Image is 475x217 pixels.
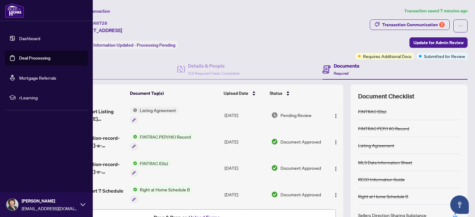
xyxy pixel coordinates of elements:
[413,38,464,48] span: Update for Admin Review
[333,114,338,119] img: Logo
[131,160,170,177] button: Status IconFINTRAC ID(s)
[382,20,445,30] div: Transaction Communication
[222,181,269,208] td: [DATE]
[358,92,414,101] span: Document Checklist
[331,163,341,173] button: Logo
[280,191,321,198] span: Document Approved
[280,165,321,171] span: Document Approved
[424,53,465,60] span: Submitted for Review
[131,107,137,114] img: Status Icon
[93,42,175,48] span: Information Updated - Processing Pending
[334,71,349,76] span: Required
[188,71,239,76] span: 3/3 Required Fields Completed
[77,27,122,34] span: [STREET_ADDRESS]
[137,107,178,114] span: Listing Agreement
[333,166,338,171] img: Logo
[409,37,468,48] button: Update for Admin Review
[131,107,178,123] button: Status IconListing Agreement
[358,176,405,183] div: RECO Information Guide
[370,19,450,30] button: Transaction Communication2
[358,193,408,200] div: Right at Home Schedule B
[131,133,193,150] button: Status IconFINTRAC PEP/HIO Record
[137,133,193,140] span: FINTRAC PEP/HIO Record
[224,90,248,97] span: Upload Date
[450,195,469,214] button: Open asap
[331,110,341,120] button: Logo
[5,3,24,18] img: logo
[93,20,107,26] span: 48728
[270,90,282,97] span: Status
[280,112,311,119] span: Pending Review
[334,62,359,69] h4: Documents
[131,186,137,193] img: Status Icon
[222,102,269,128] td: [DATE]
[271,191,278,198] img: Document Status
[131,133,137,140] img: Status Icon
[271,112,278,119] img: Document Status
[363,53,412,60] span: Requires Additional Docs
[77,8,110,14] span: View Transaction
[19,94,83,101] span: rLearning
[19,35,40,41] a: Dashboard
[77,41,178,49] div: Status:
[271,138,278,145] img: Document Status
[439,22,445,27] div: 2
[6,199,18,211] img: Profile Icon
[271,165,278,171] img: Document Status
[358,125,409,132] div: FINTRAC PEP/HIO Record
[19,75,56,81] a: Mortgage Referrals
[137,186,192,193] span: Right at Home Schedule B
[280,138,321,145] span: Document Approved
[333,193,338,198] img: Logo
[137,160,170,167] span: FINTRAC ID(s)
[333,140,338,145] img: Logo
[22,198,77,204] span: [PERSON_NAME]
[404,7,468,15] article: Transaction saved 7 minutes ago
[331,137,341,147] button: Logo
[267,85,325,102] th: Status
[331,190,341,199] button: Logo
[131,186,192,203] button: Status IconRight at Home Schedule B
[222,155,269,182] td: [DATE]
[19,55,50,61] a: Deal Processing
[222,128,269,155] td: [DATE]
[22,205,77,212] span: [EMAIL_ADDRESS][DOMAIN_NAME]
[131,160,137,167] img: Status Icon
[358,159,412,166] div: MLS Data Information Sheet
[188,62,239,69] h4: Details & People
[127,85,221,102] th: Document Tag(s)
[358,108,386,115] div: FINTRAC ID(s)
[221,85,267,102] th: Upload Date
[358,142,394,149] div: Listing Agreement
[458,24,463,28] span: ellipsis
